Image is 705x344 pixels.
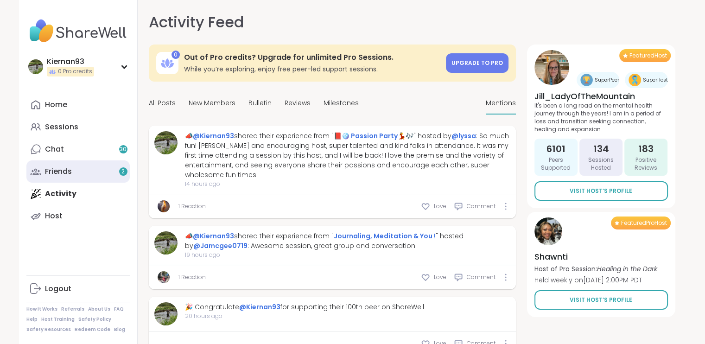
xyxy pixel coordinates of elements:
p: Host of Pro Session: [534,264,657,274]
a: 📕🪩 Passion Party💃🎶 [334,131,413,140]
a: Visit Host’s Profile [534,290,668,310]
a: Safety Policy [78,316,111,323]
a: Host Training [41,316,75,323]
img: Peer Badge Three [580,74,593,86]
span: 6101 [546,142,565,155]
div: 🎉 Congratulate for supporting their 100th peer on ShareWell [185,302,424,312]
span: Upgrade to Pro [451,59,503,67]
span: Featured Pro Host [621,219,667,227]
span: 19 hours ago [185,251,510,259]
a: Chat30 [26,138,130,160]
a: @Kiernan93 [193,231,234,241]
span: 30 [120,146,127,153]
div: Home [45,100,67,110]
img: Kiernan93 [28,59,43,74]
h3: Out of Pro credits? Upgrade for unlimited Pro Sessions. [184,52,440,63]
a: @Kiernan93 [193,131,234,140]
h3: While you’re exploring, enjoy free peer-led support sessions. [184,64,440,74]
div: Chat [45,144,64,154]
span: Visit Host’s Profile [570,296,632,304]
a: How It Works [26,306,57,312]
a: Blog [114,326,125,333]
span: SuperPeer [595,76,619,83]
p: Held weekly on [DATE] 2:00PM PDT [534,275,657,285]
div: Friends [45,166,72,177]
a: Sessions [26,116,130,138]
img: ShareWell Nav Logo [26,15,130,47]
span: SuperHost [643,76,668,83]
a: FAQ [114,306,124,312]
img: anchor [158,271,170,283]
span: Sessions Hosted [583,156,619,172]
span: Visit Host’s Profile [570,187,632,195]
a: Logout [26,278,130,300]
span: Reviews [285,98,311,108]
span: Peers Supported [538,156,574,172]
a: Visit Host’s Profile [534,181,668,201]
span: 2 [121,168,125,176]
div: Host [45,211,63,221]
img: Shawnti [534,217,562,245]
span: Comment [467,202,495,210]
span: Mentions [486,98,516,108]
span: 183 [638,142,654,155]
span: Bulletin [248,98,272,108]
img: Jill_LadyOfTheMountain [534,50,569,85]
span: 134 [593,142,609,155]
a: Upgrade to Pro [446,53,508,73]
a: Home [26,94,130,116]
a: Friends2 [26,160,130,183]
p: It's been a long road on the mental health journey through the years! I am in a period of loss an... [534,102,668,133]
img: Kiernan93 [154,231,178,255]
div: 📣 shared their experience from " " hosted by : Awesome session, great group and conversation [185,231,510,251]
div: Kiernan93 [47,57,94,67]
h4: Shawnti [534,251,657,262]
img: Kiernan93 [154,131,178,154]
a: Referrals [61,306,84,312]
a: @lyssa [451,131,476,140]
a: About Us [88,306,110,312]
img: Kiernan93 [154,302,178,325]
div: Logout [45,284,71,294]
a: Host [26,205,130,227]
span: 0 Pro credits [58,68,92,76]
span: 20 hours ago [185,312,424,320]
span: Milestones [324,98,359,108]
span: Comment [467,273,495,281]
a: Journaling, Meditation & You ! [334,231,436,241]
a: 1 Reaction [178,273,206,281]
a: 1 Reaction [178,202,206,210]
span: New Members [189,98,235,108]
a: Redeem Code [75,326,110,333]
a: @Jamcgee0719 [193,241,248,250]
span: Featured Host [629,52,667,59]
img: Peer Badge One [629,74,641,86]
a: Safety Resources [26,326,71,333]
span: All Posts [149,98,176,108]
div: 0 [171,51,180,59]
span: Love [434,273,446,281]
a: Help [26,316,38,323]
div: 📣 shared their experience from " " hosted by : So much fun! [PERSON_NAME] and encouraging host, s... [185,131,510,180]
h1: Activity Feed [149,11,244,33]
span: Love [434,202,446,210]
i: Healing in the Dark [597,264,657,274]
div: Sessions [45,122,78,132]
span: 14 hours ago [185,180,510,188]
h4: Jill_LadyOfTheMountain [534,90,668,102]
img: lyssa [158,200,170,212]
a: @Kiernan93 [239,302,280,312]
span: Positive Reviews [628,156,664,172]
